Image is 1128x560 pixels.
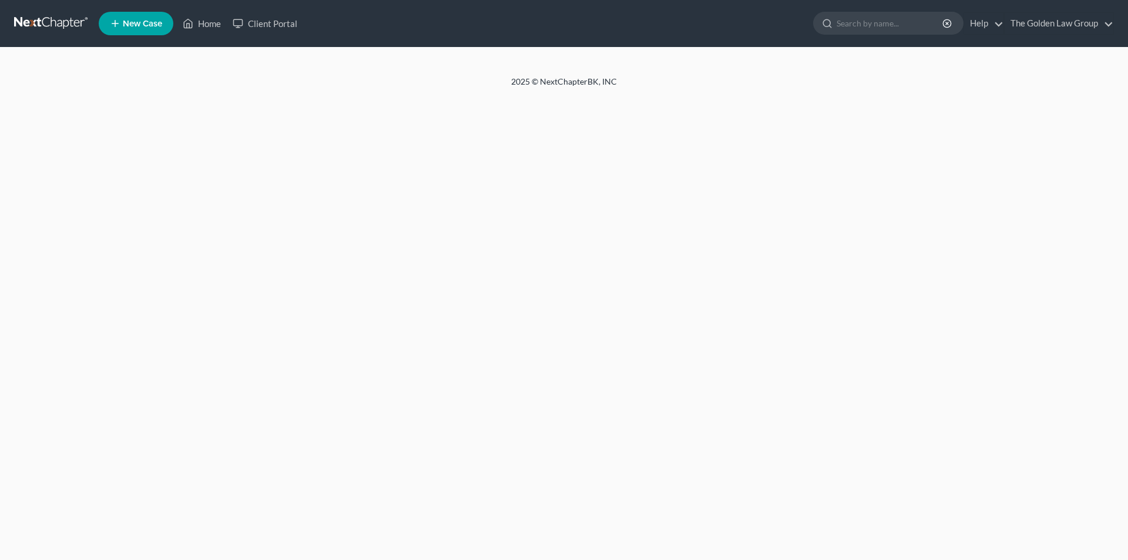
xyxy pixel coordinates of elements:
[229,76,899,97] div: 2025 © NextChapterBK, INC
[177,13,227,34] a: Home
[227,13,303,34] a: Client Portal
[123,19,162,28] span: New Case
[837,12,944,34] input: Search by name...
[964,13,1003,34] a: Help
[1005,13,1113,34] a: The Golden Law Group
